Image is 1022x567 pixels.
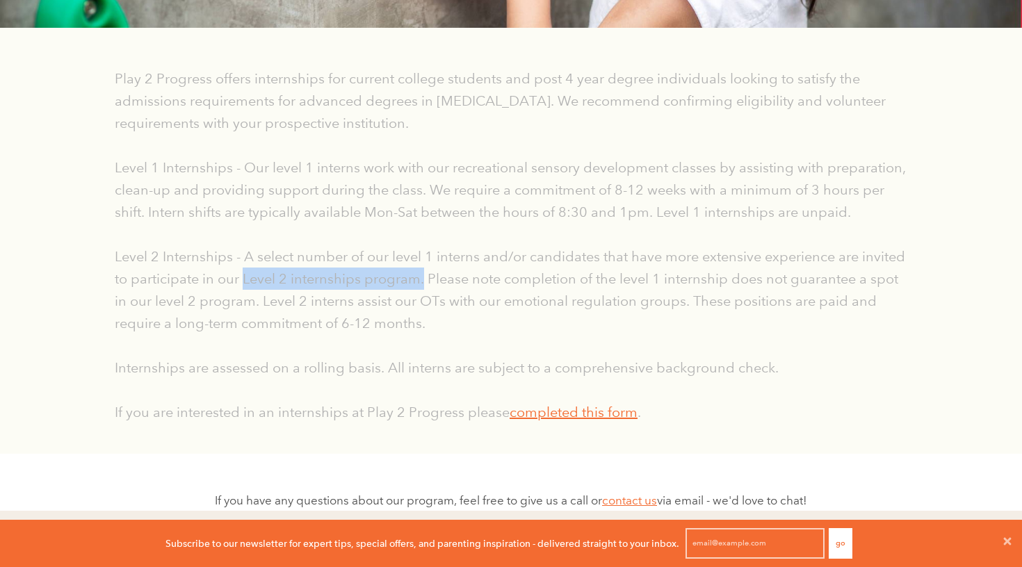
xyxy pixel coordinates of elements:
[510,404,638,420] a: completed this form
[829,528,852,559] button: Go
[602,493,657,508] a: contact us
[115,401,907,423] p: If you are interested in an internships at Play 2 Progress please .
[115,245,907,334] p: Level 2 Internships - A select number of our level 1 interns and/or candidates that have more ext...
[115,156,907,223] p: Level 1 Internships - Our level 1 interns work with our recreational sensory development classes ...
[165,536,679,551] p: Subscribe to our newsletter for expert tips, special offers, and parenting inspiration - delivere...
[686,528,825,559] input: email@example.com
[115,356,907,379] p: Internships are assessed on a rolling basis. All interns are subject to a comprehensive backgroun...
[115,67,907,134] p: Play 2 Progress offers internships for current college students and post 4 year degree individual...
